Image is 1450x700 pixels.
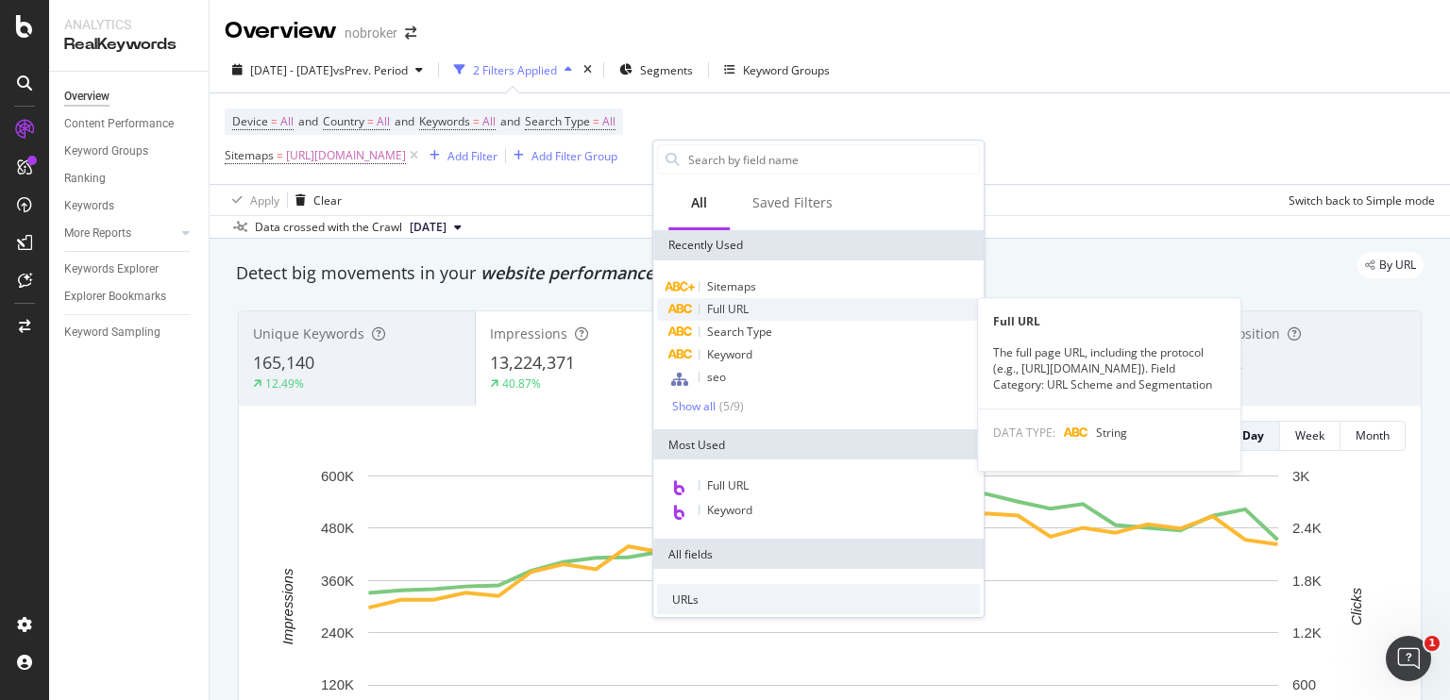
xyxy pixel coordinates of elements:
div: Recently Used [653,230,984,260]
div: Explorer Bookmarks [64,287,166,307]
div: Keyword Groups [743,62,830,78]
div: Keywords Explorer [64,259,159,279]
span: = [277,147,283,163]
span: 13,224,371 [490,351,575,374]
button: [DATE] - [DATE]vsPrev. Period [225,55,430,85]
span: String [1096,425,1127,441]
text: 1.8K [1292,573,1322,589]
span: = [473,113,480,129]
div: Data crossed with the Crawl [255,219,402,236]
span: All [377,108,390,135]
input: Search by field name [686,145,979,174]
div: All [691,193,707,212]
a: Keyword Sampling [64,323,195,342]
button: [DATE] [402,216,469,239]
div: Content Performance [64,114,174,134]
span: and [500,113,520,129]
iframe: Intercom live chat [1386,636,1431,681]
span: Sitemaps [225,147,274,163]
a: Keyword Groups [64,142,195,161]
div: Most Used [653,429,984,459]
text: 360K [321,573,354,589]
div: legacy label [1357,252,1424,278]
a: Overview [64,87,195,107]
button: Add Filter Group [506,144,617,167]
div: Overview [64,87,110,107]
span: DATA TYPE: [993,425,1055,441]
div: Full URL [978,313,1240,329]
a: More Reports [64,224,177,243]
text: 480K [321,520,354,536]
span: Segments [640,62,693,78]
div: 40.87% [502,375,541,392]
text: 2.4K [1292,520,1322,536]
div: Apply [250,192,279,208]
div: Keyword Groups [64,142,148,161]
span: 1 [1425,636,1440,651]
button: Segments [612,55,700,85]
span: 165,140 [253,351,314,374]
span: Full URL [707,477,749,493]
div: Keyword Sampling [64,323,160,342]
div: Show all [672,400,716,413]
span: 2025 Sep. 1st [410,219,447,236]
span: = [367,113,374,129]
div: 12.49% [265,375,304,392]
button: Keyword Groups [717,55,837,85]
span: Sitemaps [707,278,756,294]
div: Add Filter [447,148,497,164]
button: Month [1340,421,1406,451]
span: Keyword [707,346,752,362]
div: arrow-right-arrow-left [405,26,416,40]
a: Content Performance [64,114,195,134]
text: Impressions [279,568,295,644]
span: = [271,113,278,129]
text: Clicks [1348,587,1364,625]
span: and [298,113,318,129]
text: 3K [1292,468,1309,484]
div: Add Filter Group [531,148,617,164]
div: Saved Filters [752,193,833,212]
button: Switch back to Simple mode [1281,185,1435,215]
div: All fields [653,539,984,569]
text: 1.2K [1292,625,1322,641]
text: 600 [1292,676,1316,692]
span: vs Prev. Period [333,62,408,78]
span: [DATE] - [DATE] [250,62,333,78]
span: All [280,108,294,135]
span: Country [323,113,364,129]
button: Day [1226,421,1280,451]
div: More Reports [64,224,131,243]
div: RealKeywords [64,34,194,56]
div: Switch back to Simple mode [1289,192,1435,208]
div: Month [1356,427,1390,443]
div: Ranking [64,169,106,189]
button: 2 Filters Applied [447,55,580,85]
div: Keywords [64,196,114,216]
button: Apply [225,185,279,215]
span: Keyword [707,502,752,518]
span: = [593,113,599,129]
span: By URL [1379,259,1416,271]
span: Search Type [707,324,772,340]
span: Impressions [490,325,567,342]
span: Unique Keywords [253,325,364,342]
div: 2 Filters Applied [473,62,557,78]
span: Full URL [707,301,749,317]
div: nobroker [345,24,397,42]
span: Keywords [419,113,470,129]
span: and [395,113,414,129]
text: 240K [321,625,354,641]
span: Search Type [525,113,590,129]
text: 600K [321,468,354,484]
a: Ranking [64,169,195,189]
a: Keywords Explorer [64,259,195,279]
div: ( 5 / 9 ) [716,398,744,414]
div: The full page URL, including the protocol (e.g., [URL][DOMAIN_NAME]). Field Category: URL Scheme ... [978,344,1240,392]
div: Analytics [64,15,194,34]
button: Add Filter [422,144,497,167]
div: Overview [225,15,337,47]
span: Device [232,113,268,129]
span: seo [707,369,726,385]
span: All [482,108,496,135]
